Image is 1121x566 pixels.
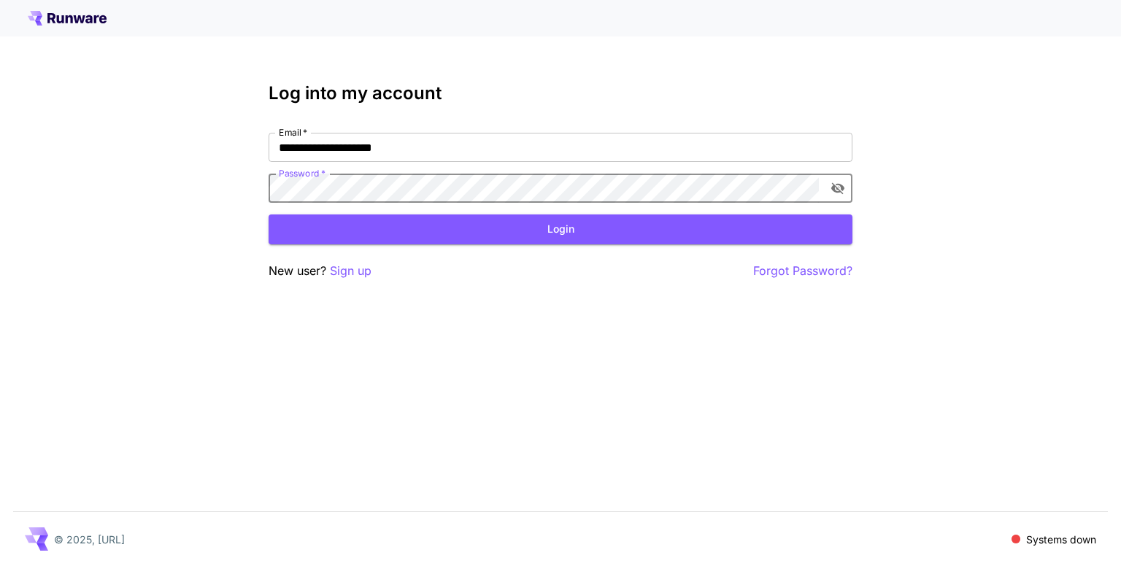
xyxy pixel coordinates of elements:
label: Password [279,167,325,179]
button: Sign up [330,262,371,280]
label: Email [279,126,307,139]
p: Systems down [1026,532,1096,547]
p: New user? [269,262,371,280]
button: toggle password visibility [825,175,851,201]
button: Forgot Password? [753,262,852,280]
p: © 2025, [URL] [54,532,125,547]
button: Login [269,214,852,244]
h3: Log into my account [269,83,852,104]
